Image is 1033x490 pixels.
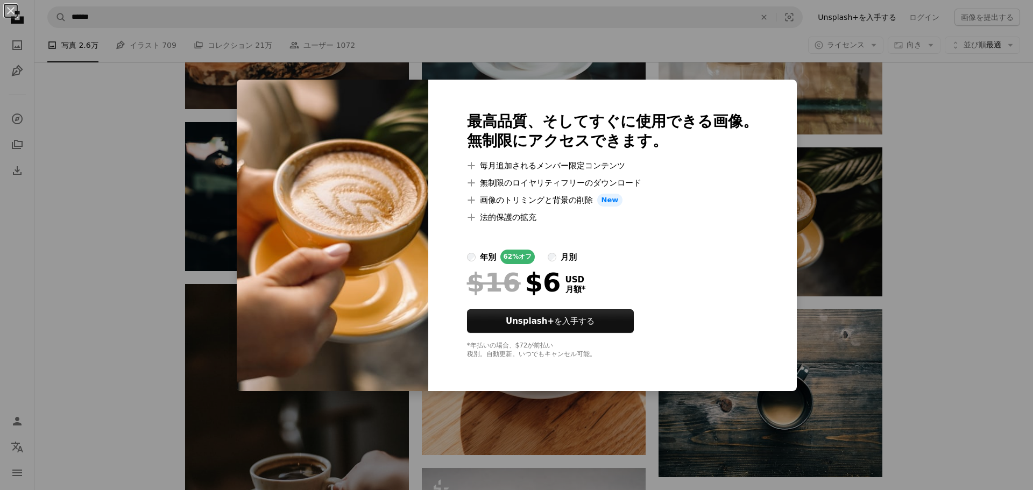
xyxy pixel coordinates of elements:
[467,253,476,261] input: 年別62%オフ
[467,309,634,333] button: Unsplash+を入手する
[467,268,561,296] div: $6
[506,316,554,326] strong: Unsplash+
[467,268,521,296] span: $16
[467,159,758,172] li: 毎月追加されるメンバー限定コンテンツ
[597,194,623,207] span: New
[467,194,758,207] li: 画像のトリミングと背景の削除
[480,251,496,264] div: 年別
[467,342,758,359] div: *年払いの場合、 $72 が前払い 税別。自動更新。いつでもキャンセル可能。
[467,112,758,151] h2: 最高品質、そしてすぐに使用できる画像。 無制限にアクセスできます。
[500,250,535,264] div: 62% オフ
[467,176,758,189] li: 無制限のロイヤリティフリーのダウンロード
[237,80,428,391] img: premium_photo-1674407009848-4da7a12b6b25
[467,211,758,224] li: 法的保護の拡充
[548,253,556,261] input: 月別
[561,251,577,264] div: 月別
[565,275,586,285] span: USD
